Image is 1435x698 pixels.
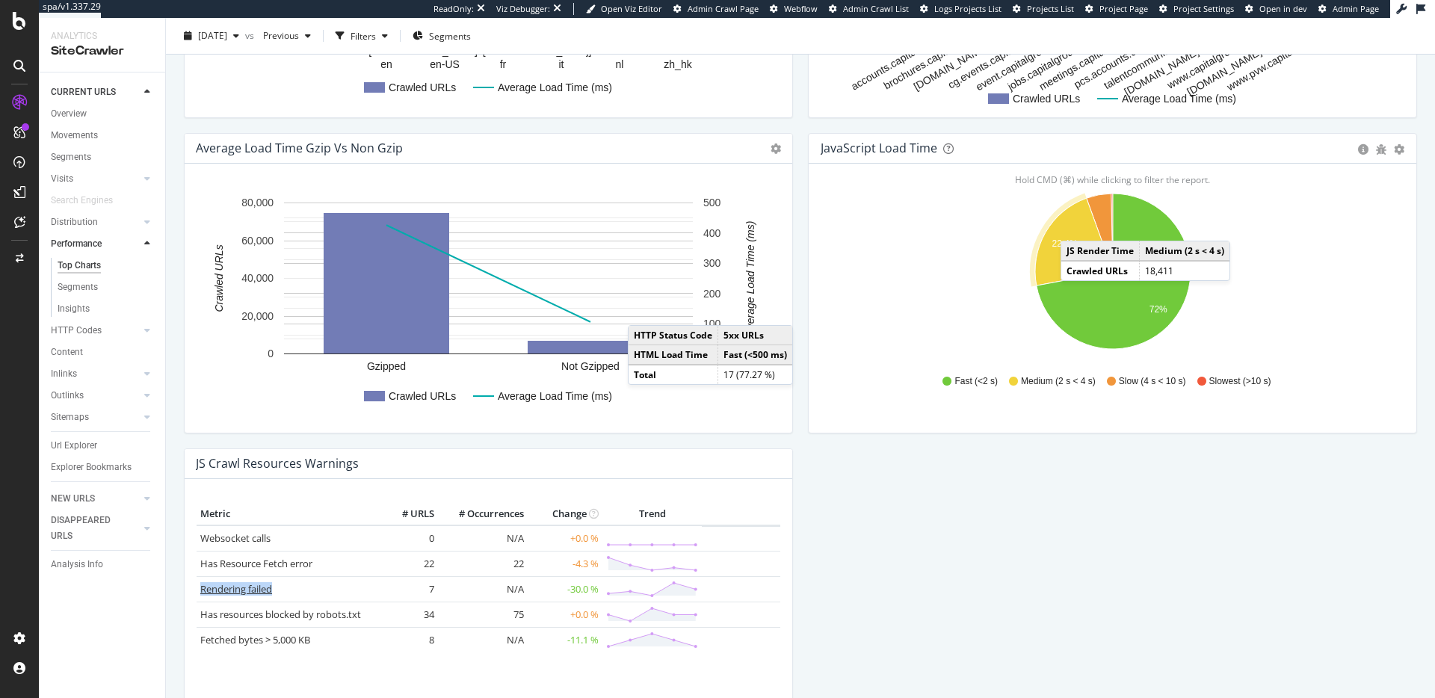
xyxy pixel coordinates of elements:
[58,301,155,317] a: Insights
[528,576,602,602] td: -30.0 %
[51,193,113,209] div: Search Engines
[51,236,140,252] a: Performance
[51,491,140,507] a: NEW URLS
[1061,241,1140,261] td: JS Render Time
[703,318,721,330] text: 100
[821,140,937,155] div: JavaScript Load Time
[718,365,793,384] td: 17 (77.27 %)
[1085,3,1148,15] a: Project Page
[407,24,477,48] button: Segments
[703,257,721,269] text: 300
[635,45,664,57] text: zh-HK
[498,390,612,402] text: Average Load Time (ms)
[58,258,155,274] a: Top Charts
[367,360,406,372] text: Gzipped
[770,3,818,15] a: Webflow
[51,388,140,404] a: Outlinks
[1099,3,1148,14] span: Project Page
[51,106,87,122] div: Overview
[843,3,909,14] span: Admin Crawl List
[51,460,132,475] div: Explorer Bookmarks
[920,3,1002,15] a: Logs Projects List
[829,3,909,15] a: Admin Crawl List
[438,627,528,652] td: N/A
[1027,3,1074,14] span: Projects List
[954,375,998,388] span: Fast (<2 s)
[528,627,602,652] td: -11.1 %
[1358,144,1368,155] div: circle-info
[1140,241,1230,261] td: Medium (2 s < 4 s)
[1209,375,1271,388] span: Slowest (>10 s)
[601,3,662,14] span: Open Viz Editor
[197,188,780,421] svg: A chart.
[1149,304,1167,315] text: 72%
[629,345,718,365] td: HTML Load Time
[268,348,274,359] text: 0
[1173,3,1234,14] span: Project Settings
[351,45,363,57] text: de
[200,582,272,596] a: Rendering failed
[378,602,438,627] td: 34
[616,58,624,70] text: nl
[500,58,507,70] text: fr
[200,633,310,646] a: Fetched bytes > 5,000 KB
[257,24,317,48] button: Previous
[1245,3,1307,15] a: Open in dev
[1013,93,1080,105] text: Crawled URLs
[1259,3,1307,14] span: Open in dev
[821,188,1404,361] div: A chart.
[51,410,140,425] a: Sitemaps
[197,503,378,525] th: Metric
[1140,261,1230,280] td: 18,411
[438,576,528,602] td: N/A
[1122,93,1236,105] text: Average Load Time (ms)
[429,29,471,42] span: Segments
[51,513,126,544] div: DISAPPEARED URLS
[911,40,990,93] text: [DOMAIN_NAME]
[1052,238,1078,249] text: 22.4%
[51,30,153,43] div: Analytics
[528,551,602,576] td: -4.3 %
[51,388,84,404] div: Outlinks
[771,143,781,154] i: Options
[629,365,718,384] td: Total
[784,3,818,14] span: Webflow
[51,513,140,544] a: DISAPPEARED URLS
[51,557,103,572] div: Analysis Info
[58,279,98,295] div: Segments
[561,360,620,372] text: Not Gzipped
[196,454,359,474] h4: JS Crawl Resources Warnings
[1394,144,1404,155] div: gear
[378,627,438,652] td: 8
[51,193,128,209] a: Search Engines
[245,29,257,42] span: vs
[241,310,274,322] text: 20,000
[200,608,361,621] a: Has resources blocked by robots.txt
[703,227,721,239] text: 400
[688,3,759,14] span: Admin Crawl Page
[438,525,528,552] td: N/A
[389,81,456,93] text: Crawled URLs
[51,438,155,454] a: Url Explorer
[673,3,759,15] a: Admin Crawl Page
[586,45,595,57] text: ja
[58,258,101,274] div: Top Charts
[213,244,225,312] text: Crawled URLs
[438,551,528,576] td: 22
[378,503,438,525] th: # URLS
[51,106,155,122] a: Overview
[51,460,155,475] a: Explorer Bookmarks
[378,576,438,602] td: 7
[703,288,721,300] text: 200
[718,345,793,365] td: Fast (<500 ms)
[1013,3,1074,15] a: Projects List
[744,221,756,337] text: Average Load Time (ms)
[473,45,592,57] text: fr-[GEOGRAPHIC_DATA]
[51,43,153,60] div: SiteCrawler
[528,602,602,627] td: +0.0 %
[51,323,140,339] a: HTTP Codes
[528,525,602,552] td: +0.0 %
[58,279,155,295] a: Segments
[51,323,102,339] div: HTTP Codes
